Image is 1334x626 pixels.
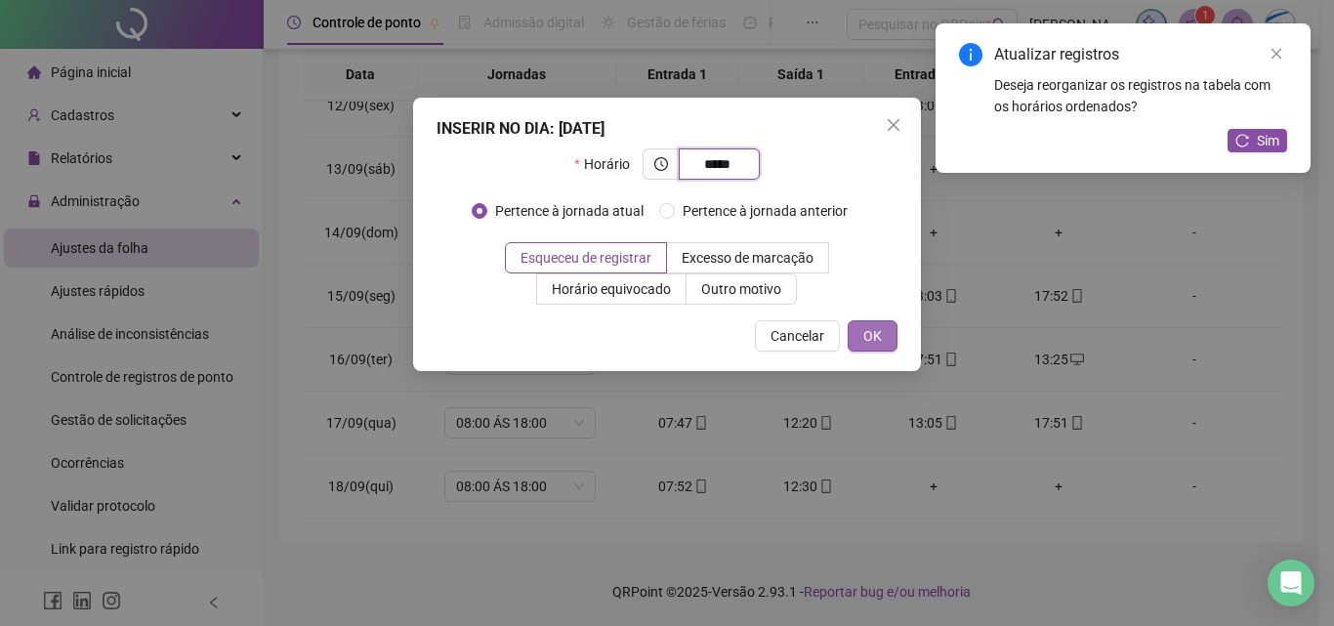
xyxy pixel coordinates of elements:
[878,109,909,141] button: Close
[1235,134,1249,147] span: reload
[1228,129,1287,152] button: Sim
[682,250,813,266] span: Excesso de marcação
[1266,43,1287,64] a: Close
[1270,47,1283,61] span: close
[574,148,642,180] label: Horário
[552,281,671,297] span: Horário equivocado
[1268,560,1314,606] div: Open Intercom Messenger
[521,250,651,266] span: Esqueceu de registrar
[1257,130,1279,151] span: Sim
[863,325,882,347] span: OK
[848,320,897,352] button: OK
[487,200,651,222] span: Pertence à jornada atual
[654,157,668,171] span: clock-circle
[771,325,824,347] span: Cancelar
[994,74,1287,117] div: Deseja reorganizar os registros na tabela com os horários ordenados?
[886,117,901,133] span: close
[675,200,855,222] span: Pertence à jornada anterior
[959,43,982,66] span: info-circle
[994,43,1287,66] div: Atualizar registros
[701,281,781,297] span: Outro motivo
[755,320,840,352] button: Cancelar
[437,117,897,141] div: INSERIR NO DIA : [DATE]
